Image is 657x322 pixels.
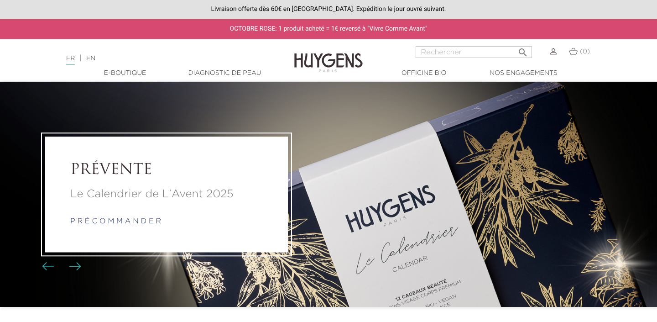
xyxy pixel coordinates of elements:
[70,218,161,225] a: p r é c o m m a n d e r
[70,162,263,179] a: PRÉVENTE
[66,55,75,65] a: FR
[580,48,590,55] span: (0)
[416,46,532,58] input: Rechercher
[515,43,531,56] button: 
[46,259,75,273] div: Boutons du carrousel
[79,69,171,78] a: E-Boutique
[517,44,528,55] i: 
[86,55,95,62] a: EN
[294,38,363,74] img: Huygens
[478,69,569,78] a: Nos engagements
[179,69,270,78] a: Diagnostic de peau
[70,186,263,202] a: Le Calendrier de L'Avent 2025
[378,69,469,78] a: Officine Bio
[62,53,267,64] div: |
